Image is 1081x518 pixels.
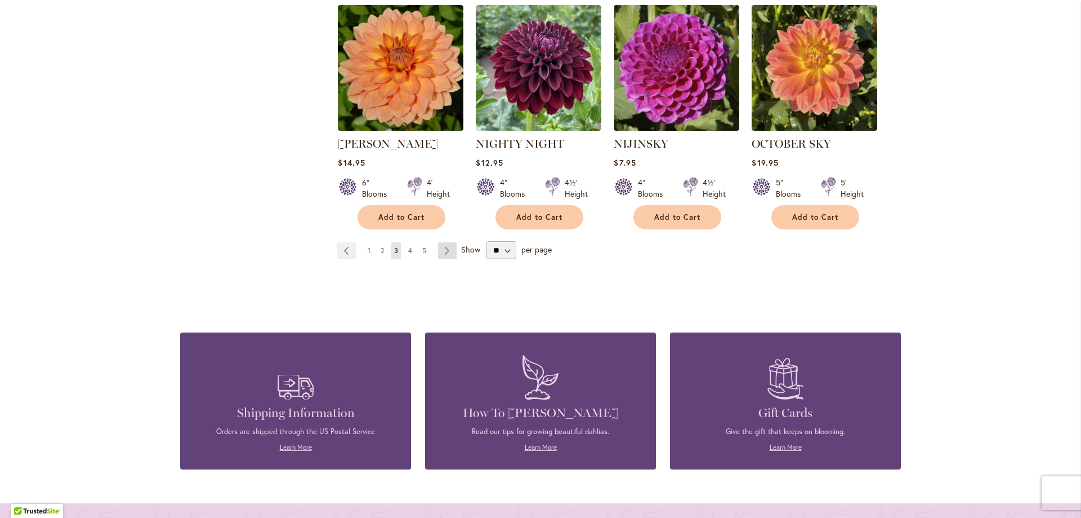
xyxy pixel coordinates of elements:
[614,122,739,133] a: NIJINSKY
[8,478,40,510] iframe: Launch Accessibility Center
[442,405,639,421] h4: How To [PERSON_NAME]
[703,177,726,200] div: 4½' Height
[771,205,859,229] button: Add to Cart
[752,122,877,133] a: October Sky
[500,177,531,200] div: 4" Blooms
[378,212,425,222] span: Add to Cart
[476,122,601,133] a: Nighty Night
[338,137,438,150] a: [PERSON_NAME]
[516,212,562,222] span: Add to Cart
[687,405,884,421] h4: Gift Cards
[792,212,838,222] span: Add to Cart
[408,246,412,255] span: 4
[378,242,387,259] a: 2
[442,427,639,437] p: Read our tips for growing beautiful dahlias.
[394,246,398,255] span: 3
[405,242,415,259] a: 4
[338,5,463,131] img: Nicholas
[427,177,450,200] div: 4' Height
[841,177,864,200] div: 5' Height
[362,177,394,200] div: 6" Blooms
[476,157,503,168] span: $12.95
[614,157,636,168] span: $7.95
[197,405,394,421] h4: Shipping Information
[638,177,669,200] div: 4" Blooms
[770,443,802,451] a: Learn More
[633,205,721,229] button: Add to Cart
[365,242,373,259] a: 1
[338,157,365,168] span: $14.95
[358,205,445,229] button: Add to Cart
[614,5,739,131] img: NIJINSKY
[461,244,480,255] span: Show
[565,177,588,200] div: 4½' Height
[476,137,564,150] a: NIGHTY NIGHT
[381,246,384,255] span: 2
[422,246,426,255] span: 5
[338,122,463,133] a: Nicholas
[368,246,370,255] span: 1
[752,137,831,150] a: OCTOBER SKY
[752,5,877,131] img: October Sky
[521,244,552,255] span: per page
[280,443,312,451] a: Learn More
[614,137,668,150] a: NIJINSKY
[419,242,429,259] a: 5
[525,443,557,451] a: Learn More
[687,427,884,437] p: Give the gift that keeps on blooming.
[654,212,700,222] span: Add to Cart
[495,205,583,229] button: Add to Cart
[776,177,807,200] div: 5" Blooms
[197,427,394,437] p: Orders are shipped through the US Postal Service
[476,5,601,131] img: Nighty Night
[752,157,778,168] span: $19.95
